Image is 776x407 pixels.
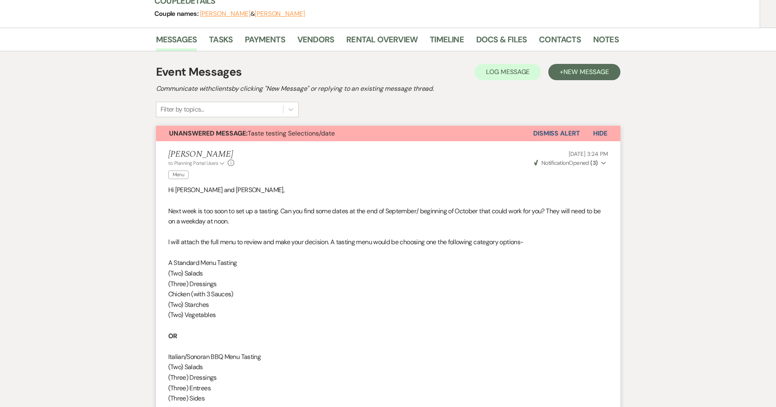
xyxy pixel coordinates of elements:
[168,258,237,267] span: A Standard Menu Tasting
[430,33,464,51] a: Timeline
[563,68,609,76] span: New Message
[168,160,218,166] span: to: Planning Portal Users
[168,290,233,298] span: Chicken (with 3 Sauces)
[168,384,211,392] span: (Three) Entrees
[168,311,216,319] span: (Two) Vegetables
[156,63,242,81] h1: Event Messages
[541,159,569,166] span: Notification
[590,159,598,166] strong: ( 3 )
[154,9,200,18] span: Couple names:
[533,159,608,167] button: NotificationOpened (3)
[580,126,620,141] button: Hide
[156,33,197,51] a: Messages
[169,129,248,138] strong: Unanswered Message:
[475,64,541,80] button: Log Message
[168,332,177,340] strong: OR
[245,33,285,51] a: Payments
[209,33,233,51] a: Tasks
[168,352,261,361] span: Italian/Sonoran BBQ Menu Tasting
[168,238,524,246] span: I will attach the full menu to review and make your decision. A tasting menu would be choosing on...
[569,150,608,158] span: [DATE] 3:24 PM
[593,129,607,138] span: Hide
[169,129,335,138] span: Taste testing Selections/date
[476,33,527,51] a: Docs & Files
[160,105,204,114] div: Filter by topics...
[200,10,305,18] span: &
[168,394,205,403] span: (Three) Sides
[533,126,580,141] button: Dismiss Alert
[168,300,209,309] span: (Two) Starches
[168,171,189,179] span: Menu
[156,84,620,94] h2: Communicate with clients by clicking "New Message" or replying to an existing message thread.
[548,64,620,80] button: +New Message
[200,11,251,17] button: [PERSON_NAME]
[168,269,203,278] span: (Two) Salads
[168,373,217,382] span: (Three) Dressings
[593,33,619,51] a: Notes
[168,160,226,167] button: to: Planning Portal Users
[255,11,305,17] button: [PERSON_NAME]
[156,126,533,141] button: Unanswered Message:Taste testing Selections/date
[297,33,334,51] a: Vendors
[168,207,601,226] span: Next week is too soon to set up a tasting. Can you find some dates at the end of September/ begin...
[168,363,203,371] span: (Two) Salads
[486,68,530,76] span: Log Message
[168,149,235,160] h5: [PERSON_NAME]
[539,33,581,51] a: Contacts
[168,186,285,194] span: Hi [PERSON_NAME] and [PERSON_NAME],
[346,33,418,51] a: Rental Overview
[168,280,217,288] span: (Three) Dressings
[534,159,598,166] span: Opened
